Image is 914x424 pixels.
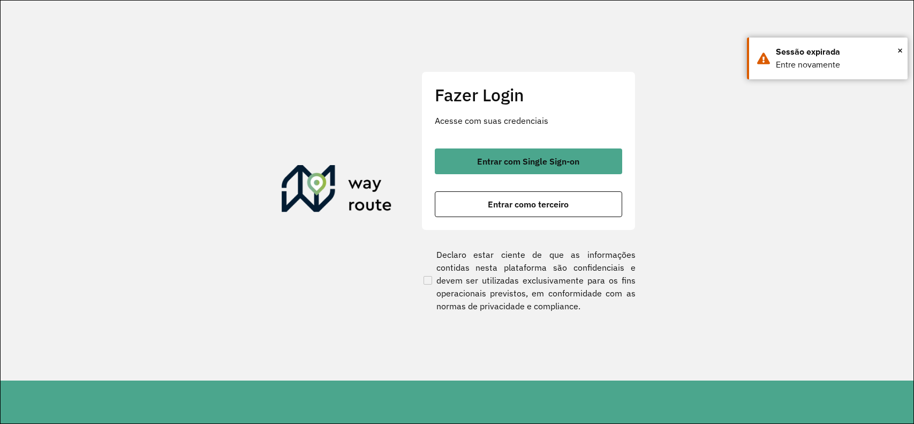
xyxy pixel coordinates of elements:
[897,42,903,58] button: Close
[421,248,636,313] label: Declaro estar ciente de que as informações contidas nesta plataforma são confidenciais e devem se...
[435,191,622,217] button: button
[282,165,392,217] img: Roteirizador AmbevTech
[488,200,569,209] span: Entrar como terceiro
[776,58,900,71] div: Entre novamente
[435,148,622,174] button: button
[435,114,622,127] p: Acesse com suas credenciais
[477,157,579,166] span: Entrar com Single Sign-on
[897,42,903,58] span: ×
[435,85,622,105] h2: Fazer Login
[776,46,900,58] div: Sessão expirada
